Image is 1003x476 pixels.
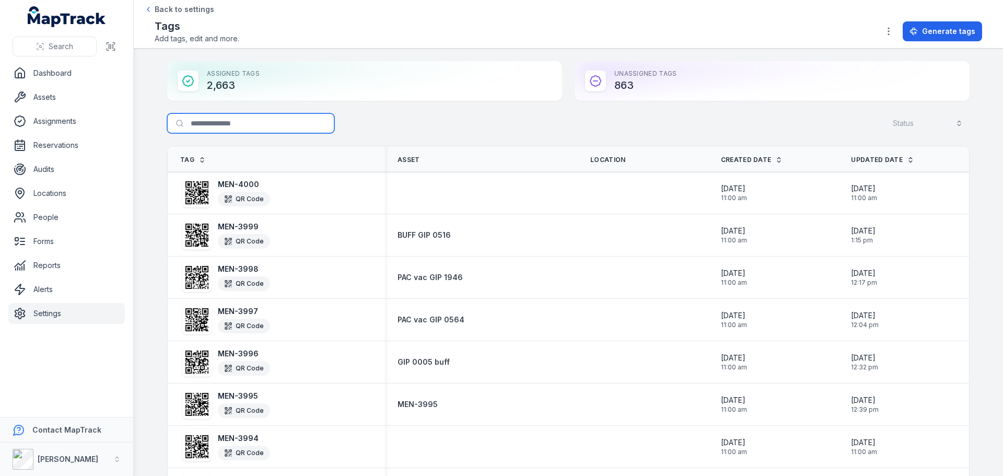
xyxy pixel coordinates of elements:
strong: MEN-3994 [218,433,270,444]
time: 3/31/2025, 11:00:20 AM [851,437,877,456]
span: [DATE] [851,353,878,363]
button: Generate tags [903,21,982,41]
span: 12:04 pm [851,321,879,329]
button: Search [13,37,97,56]
a: Tag [180,156,206,164]
a: Dashboard [8,63,125,84]
time: 3/31/2025, 11:00:20 AM [721,310,747,329]
div: QR Code [218,403,270,418]
span: 11:00 am [721,321,747,329]
a: Reports [8,255,125,276]
span: Generate tags [922,26,975,37]
span: 1:15 pm [851,236,876,245]
div: QR Code [218,192,270,206]
time: 3/31/2025, 11:00:20 AM [721,226,747,245]
span: [DATE] [721,353,747,363]
a: Alerts [8,279,125,300]
span: 12:17 pm [851,278,877,287]
a: MEN-3995 [398,399,438,410]
strong: MEN-3996 [218,349,270,359]
span: [DATE] [721,310,747,321]
a: Audits [8,159,125,180]
span: [DATE] [721,437,747,448]
strong: MEN-3998 [218,264,270,274]
a: Reservations [8,135,125,156]
a: Updated Date [851,156,914,164]
time: 7/17/2025, 12:04:17 PM [851,310,879,329]
a: BUFF GIP 0516 [398,230,451,240]
span: Asset [398,156,420,164]
time: 3/31/2025, 11:00:20 AM [851,183,877,202]
span: [DATE] [851,268,877,278]
span: [DATE] [721,395,747,405]
a: Settings [8,303,125,324]
h2: Tags [155,19,239,33]
div: QR Code [218,446,270,460]
strong: MEN-3995 [218,391,270,401]
a: GIP 0005 buff [398,357,450,367]
span: 11:00 am [851,194,877,202]
span: 11:00 am [721,278,747,287]
a: Locations [8,183,125,204]
strong: Contact MapTrack [32,425,101,434]
span: [DATE] [721,268,747,278]
span: [DATE] [851,395,879,405]
span: [DATE] [851,437,877,448]
span: Back to settings [155,4,214,15]
time: 3/31/2025, 11:00:20 AM [721,268,747,287]
time: 3/31/2025, 11:00:20 AM [721,183,747,202]
a: MapTrack [28,6,106,27]
span: 12:39 pm [851,405,879,414]
span: Location [590,156,625,164]
strong: [PERSON_NAME] [38,455,98,463]
a: People [8,207,125,228]
time: 7/17/2025, 12:32:24 PM [851,353,878,371]
span: 11:00 am [721,448,747,456]
a: Back to settings [144,4,214,15]
span: 11:00 am [721,363,747,371]
span: 11:00 am [851,448,877,456]
a: PAC vac GIP 0564 [398,315,464,325]
span: [DATE] [851,226,876,236]
span: 11:00 am [721,405,747,414]
span: Created Date [721,156,772,164]
div: QR Code [218,234,270,249]
div: QR Code [218,276,270,291]
a: Assets [8,87,125,108]
time: 7/21/2025, 12:39:19 PM [851,395,879,414]
strong: MEN-4000 [218,179,270,190]
span: 11:00 am [721,194,747,202]
div: QR Code [218,319,270,333]
strong: MEN-3999 [218,222,270,232]
span: Tag [180,156,194,164]
a: PAC vac GIP 1946 [398,272,463,283]
span: 12:32 pm [851,363,878,371]
span: Add tags, edit and more. [155,33,239,44]
a: Assignments [8,111,125,132]
strong: MEN-3997 [218,306,270,317]
span: Updated Date [851,156,903,164]
time: 3/31/2025, 11:00:20 AM [721,353,747,371]
span: [DATE] [721,183,747,194]
span: [DATE] [721,226,747,236]
a: Created Date [721,156,783,164]
time: 3/31/2025, 11:00:20 AM [721,395,747,414]
span: [DATE] [851,183,877,194]
a: Forms [8,231,125,252]
div: QR Code [218,361,270,376]
time: 3/31/2025, 11:00:20 AM [721,437,747,456]
time: 7/16/2025, 1:15:11 PM [851,226,876,245]
span: 11:00 am [721,236,747,245]
span: Search [49,41,73,52]
span: [DATE] [851,310,879,321]
time: 7/17/2025, 12:17:45 PM [851,268,877,287]
button: Status [886,113,970,133]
